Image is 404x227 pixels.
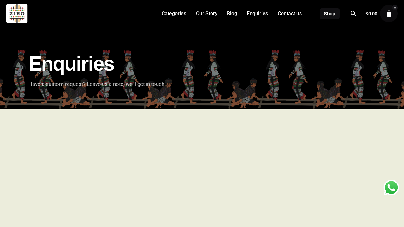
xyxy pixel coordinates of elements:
[222,7,242,20] a: Blog
[196,10,217,17] span: Our Story
[320,8,340,19] a: Shop
[365,11,377,16] bdi: 0.00
[6,4,28,23] img: ZIRO
[380,5,398,22] button: cart
[392,5,398,10] span: 0
[227,10,237,17] span: Blog
[273,7,306,20] a: Contact us
[383,180,399,195] div: WhatsApp us
[28,54,254,74] h1: Enquiries
[28,80,237,89] div: Have a custom request? Leave us a note, we'll get in touch.
[278,10,302,17] span: Contact us
[365,11,377,16] a: ₹0.00
[157,7,191,20] a: Categories
[242,7,273,20] a: Enquiries
[191,7,222,20] a: Our Story
[247,10,268,17] span: Enquiries
[162,10,186,17] span: Categories
[365,11,368,16] span: ₹
[6,2,28,26] a: ZIRO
